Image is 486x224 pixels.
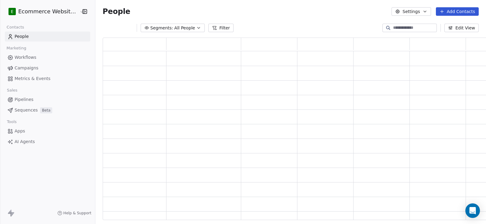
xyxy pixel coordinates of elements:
span: Help & Support [63,211,91,216]
span: AI Agents [15,139,35,145]
span: Campaigns [15,65,38,71]
a: People [5,32,90,42]
a: SequencesBeta [5,105,90,115]
div: Open Intercom Messenger [465,203,480,218]
button: Settings [392,7,431,16]
span: Sales [4,86,20,95]
span: Metrics & Events [15,75,50,82]
span: Workflows [15,54,36,61]
span: People [103,7,130,16]
span: Segments: [150,25,173,31]
a: Metrics & Events [5,74,90,84]
a: Help & Support [57,211,91,216]
a: AI Agents [5,137,90,147]
span: Pipelines [15,96,33,103]
span: E [11,8,14,15]
a: Pipelines [5,95,90,105]
span: Beta [40,107,52,113]
button: Add Contacts [436,7,479,16]
button: EEcommerce Website Builder [7,6,75,17]
span: Tools [4,117,19,126]
span: All People [174,25,195,31]
span: Ecommerce Website Builder [18,8,78,15]
a: Apps [5,126,90,136]
span: Contacts [4,23,27,32]
a: Workflows [5,52,90,62]
span: Sequences [15,107,38,113]
span: Marketing [4,44,29,53]
button: Filter [208,24,234,32]
a: Campaigns [5,63,90,73]
button: Edit View [444,24,479,32]
span: People [15,33,29,40]
span: Apps [15,128,25,134]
